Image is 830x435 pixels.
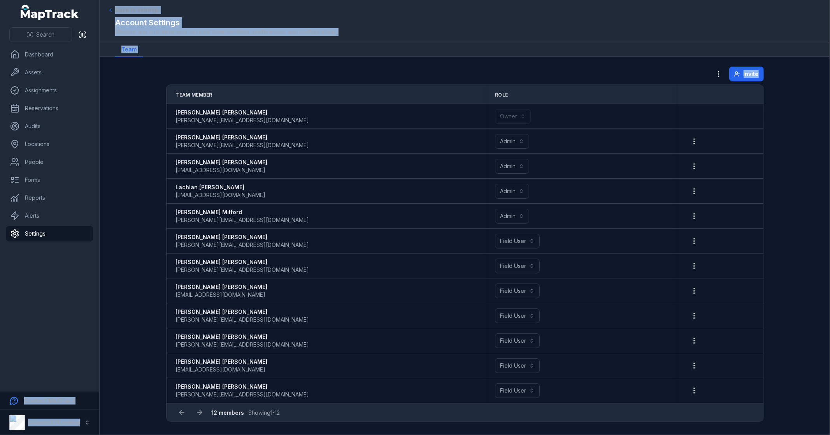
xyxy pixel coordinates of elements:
[176,166,266,174] span: [EMAIL_ADDRESS][DOMAIN_NAME]
[6,100,93,116] a: Reservations
[176,308,309,316] strong: [PERSON_NAME] [PERSON_NAME]
[115,42,143,57] a: Team
[6,136,93,152] a: Locations
[6,226,93,241] a: Settings
[176,208,309,216] strong: [PERSON_NAME] Milford
[176,241,309,249] span: [PERSON_NAME][EMAIL_ADDRESS][DOMAIN_NAME]
[744,70,759,78] span: Invite
[176,116,309,124] span: [PERSON_NAME][EMAIL_ADDRESS][DOMAIN_NAME]
[176,358,268,366] strong: [PERSON_NAME] [PERSON_NAME]
[176,383,309,391] strong: [PERSON_NAME] [PERSON_NAME]
[6,65,93,80] a: Assets
[176,258,309,266] strong: [PERSON_NAME] [PERSON_NAME]
[176,391,309,398] span: [PERSON_NAME][EMAIL_ADDRESS][DOMAIN_NAME]
[21,5,79,20] a: MapTrack
[495,259,540,273] button: Field User
[176,341,309,349] span: [PERSON_NAME][EMAIL_ADDRESS][DOMAIN_NAME]
[176,233,309,241] strong: [PERSON_NAME] [PERSON_NAME]
[115,6,160,14] span: Back to settings
[6,208,93,224] a: Alerts
[176,92,212,98] span: Team Member
[176,316,309,324] span: [PERSON_NAME][EMAIL_ADDRESS][DOMAIN_NAME]
[495,284,540,298] button: Field User
[6,83,93,98] a: Assignments
[36,31,54,39] span: Search
[115,17,814,28] h2: Account Settings
[495,159,529,174] button: Admin
[176,266,309,274] span: [PERSON_NAME][EMAIL_ADDRESS][DOMAIN_NAME]
[176,216,309,224] span: [PERSON_NAME][EMAIL_ADDRESS][DOMAIN_NAME]
[115,28,814,36] span: Manage and customise your account team members, preferences, and configurations.
[176,191,266,199] span: [EMAIL_ADDRESS][DOMAIN_NAME]
[9,27,72,42] button: Search
[729,67,764,81] button: Invite
[107,6,160,14] a: Back to settings
[495,358,540,373] button: Field User
[176,366,266,373] span: [EMAIL_ADDRESS][DOMAIN_NAME]
[176,291,266,299] span: [EMAIL_ADDRESS][DOMAIN_NAME]
[495,383,540,398] button: Field User
[28,419,80,426] strong: Selected Plumbing
[212,409,244,416] strong: 12 members
[176,183,266,191] strong: Lachlan [PERSON_NAME]
[6,190,93,206] a: Reports
[495,333,540,348] button: Field User
[6,118,93,134] a: Audits
[495,308,540,323] button: Field User
[176,141,309,149] span: [PERSON_NAME][EMAIL_ADDRESS][DOMAIN_NAME]
[212,409,280,416] span: · Showing 1 - 12
[495,209,529,224] button: Admin
[495,134,529,149] button: Admin
[176,134,309,141] strong: [PERSON_NAME] [PERSON_NAME]
[176,109,309,116] strong: [PERSON_NAME] [PERSON_NAME]
[495,92,508,98] span: Role
[6,172,93,188] a: Forms
[495,234,540,248] button: Field User
[176,283,268,291] strong: [PERSON_NAME] [PERSON_NAME]
[6,154,93,170] a: People
[24,397,75,404] strong: Contact MapTrack
[176,333,309,341] strong: [PERSON_NAME] [PERSON_NAME]
[176,159,268,166] strong: [PERSON_NAME] [PERSON_NAME]
[495,184,529,199] button: Admin
[6,47,93,62] a: Dashboard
